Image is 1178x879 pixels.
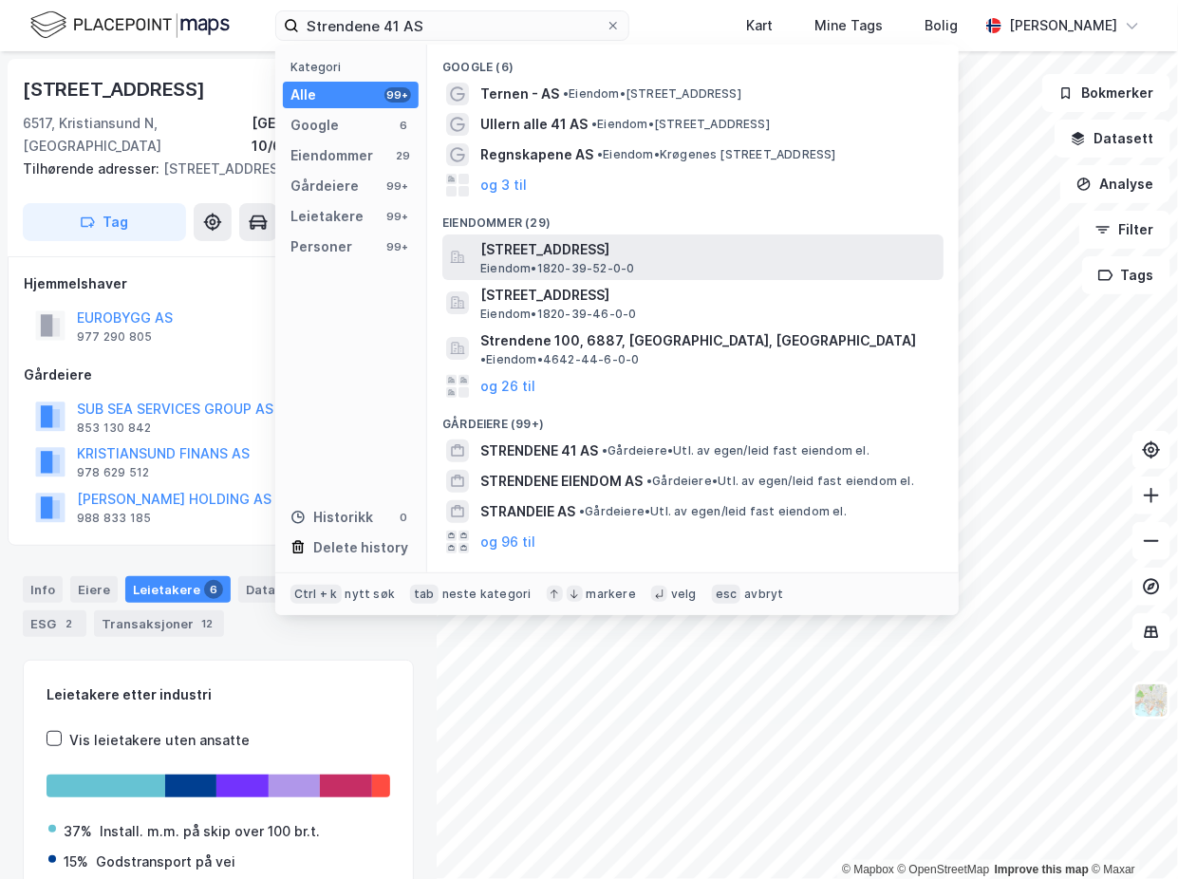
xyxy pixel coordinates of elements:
button: Analyse [1060,165,1170,203]
div: Install. m.m. på skip over 100 br.t. [100,820,320,843]
span: Eiendom • 1820-39-46-0-0 [480,307,636,322]
span: Ullern alle 41 AS [480,113,588,136]
div: Gårdeiere (99+) [427,402,959,436]
div: 6 [396,118,411,133]
div: 0 [396,510,411,525]
span: Gårdeiere • Utl. av egen/leid fast eiendom el. [646,474,914,489]
div: Kart [746,14,773,37]
div: Mine Tags [814,14,883,37]
span: Regnskapene AS [480,143,593,166]
div: 978 629 512 [77,465,149,480]
div: 99+ [384,178,411,194]
img: logo.f888ab2527a4732fd821a326f86c7f29.svg [30,9,230,42]
div: Kategori [290,60,419,74]
span: Eiendom • [STREET_ADDRESS] [591,117,770,132]
span: Eiendom • 4642-44-6-0-0 [480,352,639,367]
span: Tilhørende adresser: [23,160,163,177]
span: Strendene 100, 6887, [GEOGRAPHIC_DATA], [GEOGRAPHIC_DATA] [480,329,916,352]
div: Hjemmelshaver [24,272,413,295]
div: Gårdeiere [24,364,413,386]
button: Datasett [1055,120,1170,158]
span: Eiendom • 1820-39-52-0-0 [480,261,634,276]
span: Eiendom • [STREET_ADDRESS] [563,86,741,102]
div: Delete history [313,536,408,559]
span: Ternen - AS [480,83,559,105]
div: tab [410,585,439,604]
div: Alle [290,84,316,106]
div: Eiendommer [290,144,373,167]
div: Leietakere [290,205,364,228]
div: 2 [60,614,79,633]
div: 37% [64,820,92,843]
span: • [646,474,652,488]
div: Info [23,576,63,603]
a: OpenStreetMap [898,863,990,876]
a: Mapbox [842,863,894,876]
div: Personer [290,235,352,258]
div: markere [587,587,636,602]
div: Leietakere [125,576,231,603]
div: Ctrl + k [290,585,342,604]
div: 15% [64,851,88,873]
div: 977 290 805 [77,329,152,345]
div: 988 833 185 [77,511,151,526]
span: • [563,86,569,101]
span: • [480,352,486,366]
div: Eiere [70,576,118,603]
div: 6 [204,580,223,599]
span: STRENDENE 41 AS [480,439,598,462]
div: Bolig [925,14,958,37]
div: [STREET_ADDRESS] [23,74,209,104]
div: Vis leietakere uten ansatte [69,729,250,752]
div: 12 [197,614,216,633]
span: [STREET_ADDRESS] [480,238,936,261]
span: STRANDEIE AS [480,500,575,523]
input: Søk på adresse, matrikkel, gårdeiere, leietakere eller personer [299,11,606,40]
div: velg [671,587,697,602]
span: Gårdeiere • Utl. av egen/leid fast eiendom el. [579,504,847,519]
div: ESG [23,610,86,637]
div: avbryt [744,587,783,602]
div: Eiendommer (29) [427,200,959,234]
button: Tag [23,203,186,241]
div: 99+ [384,87,411,103]
button: Filter [1079,211,1170,249]
button: og 96 til [480,531,535,553]
span: STRENDENE EIENDOM AS [480,470,643,493]
span: Eiendom • Krøgenes [STREET_ADDRESS] [597,147,836,162]
div: Datasett [238,576,309,603]
div: Google (6) [427,45,959,79]
div: Google [290,114,339,137]
div: 29 [396,148,411,163]
div: Gårdeiere [290,175,359,197]
span: • [579,504,585,518]
div: Transaksjoner [94,610,224,637]
a: Improve this map [995,863,1089,876]
span: Gårdeiere • Utl. av egen/leid fast eiendom el. [602,443,869,458]
div: [PERSON_NAME] [1009,14,1117,37]
div: Historikk [290,506,373,529]
span: • [602,443,608,458]
div: nytt søk [346,587,396,602]
div: [STREET_ADDRESS] [23,158,399,180]
div: Leietakere (99+) [427,557,959,591]
div: 99+ [384,209,411,224]
span: • [597,147,603,161]
div: Godstransport på vei [96,851,235,873]
div: [GEOGRAPHIC_DATA], 10/605 [252,112,414,158]
span: • [591,117,597,131]
div: 853 130 842 [77,421,151,436]
button: Tags [1082,256,1170,294]
div: 6517, Kristiansund N, [GEOGRAPHIC_DATA] [23,112,252,158]
span: [STREET_ADDRESS] [480,284,936,307]
div: neste kategori [442,587,532,602]
button: Bokmerker [1042,74,1170,112]
iframe: Chat Widget [1083,788,1178,879]
div: esc [712,585,741,604]
button: og 3 til [480,174,527,196]
div: 99+ [384,239,411,254]
img: Z [1133,683,1169,719]
div: Leietakere etter industri [47,683,390,706]
button: og 26 til [480,375,535,398]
